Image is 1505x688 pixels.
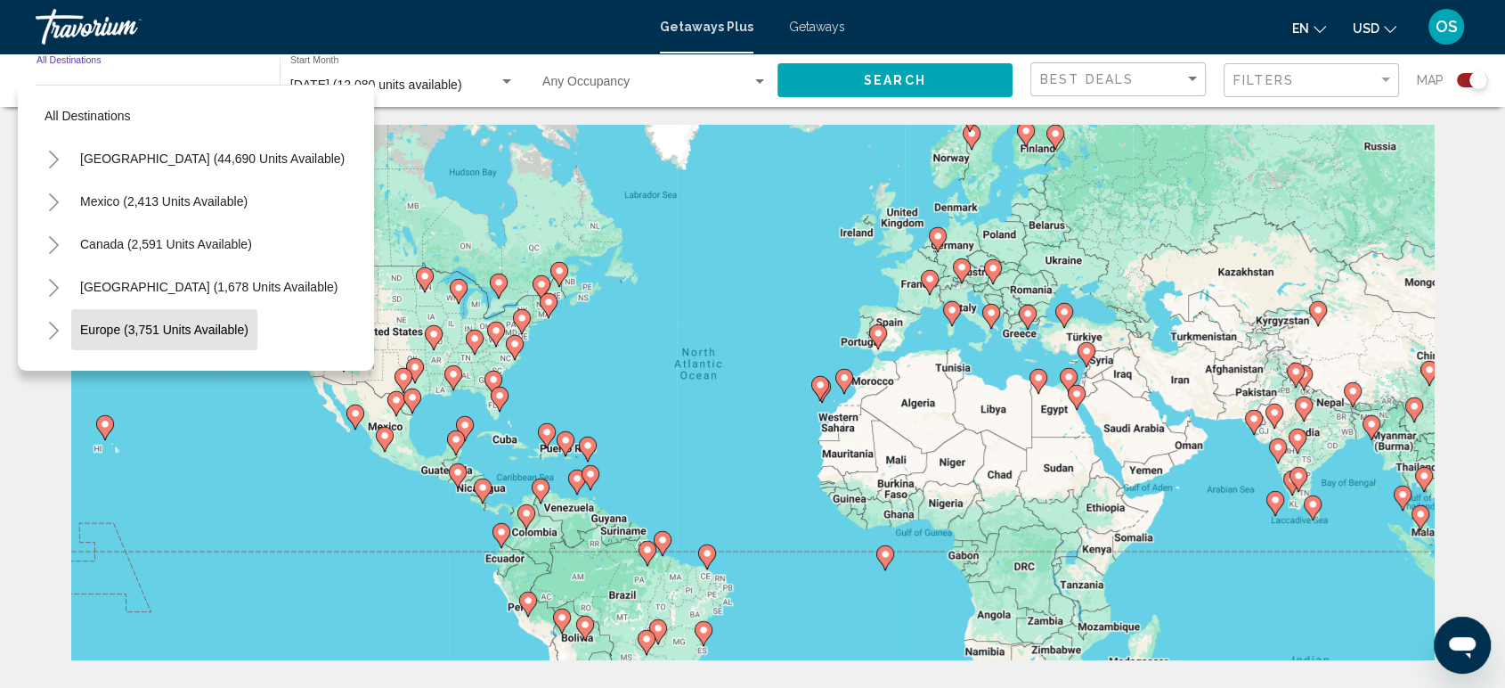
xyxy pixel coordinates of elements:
span: [GEOGRAPHIC_DATA] (44,690 units available) [80,152,345,166]
a: Getaways Plus [660,20,753,34]
span: All destinations [45,109,131,123]
span: Best Deals [1040,72,1134,86]
button: Europe (3,751 units available) [71,309,257,350]
span: Map [1417,68,1444,93]
span: Europe (3,751 units available) [80,323,248,337]
button: Canada (2,591 units available) [71,224,261,265]
button: Toggle Caribbean & Atlantic Islands (1,678 units available) [36,269,71,305]
mat-select: Sort by [1040,72,1200,87]
button: Toggle Europe (3,751 units available) [36,312,71,348]
span: OS [1436,18,1458,36]
button: [GEOGRAPHIC_DATA] (44,690 units available) [71,138,354,179]
button: Toggle Australia (188 units available) [36,355,71,390]
span: Mexico (2,413 units available) [80,194,248,209]
button: [GEOGRAPHIC_DATA] (1,678 units available) [71,266,346,307]
button: Search [777,63,1013,96]
button: Toggle United States (44,690 units available) [36,141,71,176]
button: All destinations [36,95,356,136]
iframe: Button to launch messaging window [1434,617,1491,674]
button: Mexico (2,413 units available) [71,181,256,222]
a: Getaways [789,20,845,34]
button: Toggle Mexico (2,413 units available) [36,184,71,219]
span: Search [864,74,926,88]
span: [GEOGRAPHIC_DATA] (1,678 units available) [80,280,338,294]
span: en [1292,21,1309,36]
button: User Menu [1423,8,1469,45]
button: Change currency [1353,15,1396,41]
span: Canada (2,591 units available) [80,237,252,251]
a: Travorium [36,9,642,45]
span: [DATE] (12,080 units available) [290,78,462,92]
button: Filter [1224,62,1399,99]
button: [GEOGRAPHIC_DATA] (188 units available) [71,352,337,393]
button: Change language [1292,15,1326,41]
span: USD [1353,21,1379,36]
button: Toggle Canada (2,591 units available) [36,226,71,262]
span: Filters [1233,73,1294,87]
